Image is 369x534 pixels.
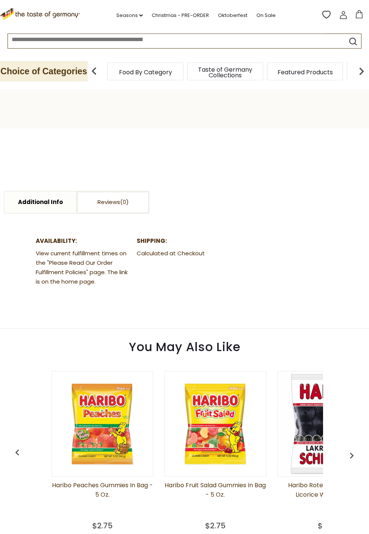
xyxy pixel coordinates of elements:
[36,249,131,287] dd: View current fulfillment times on the "Please Read Our Order Fulfillment Policies" page. The link...
[116,11,143,20] a: Seasons
[5,192,76,213] a: Additional Info
[87,64,102,79] img: previous arrow
[52,480,153,518] a: Haribo Peaches Gummies in Bag - 5 oz.
[52,373,153,474] img: Haribo Peaches Gummies in Bag - 5 oz.
[278,69,333,75] a: Featured Products
[11,447,23,459] img: previous arrow
[195,67,255,78] a: Taste of Germany Collections
[205,520,226,531] div: $2.75
[36,236,131,246] dt: Availability:
[137,249,232,258] dd: Calculated at Checkout
[92,520,113,531] div: $2.75
[218,11,247,20] a: Oktoberfest
[152,11,209,20] a: Christmas - PRE-ORDER
[318,520,339,531] div: $3.95
[354,64,369,79] img: next arrow
[165,480,266,518] a: Haribo Fruit Salad Gummies in Bag - 5 oz.
[11,328,358,362] div: You May Also Like
[119,69,172,75] a: Food By Category
[165,373,266,474] img: Haribo Fruit Salad Gummies in Bag - 5 oz.
[256,11,276,20] a: On Sale
[137,236,232,246] dt: Shipping:
[77,192,149,213] a: Reviews
[346,450,358,462] img: previous arrow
